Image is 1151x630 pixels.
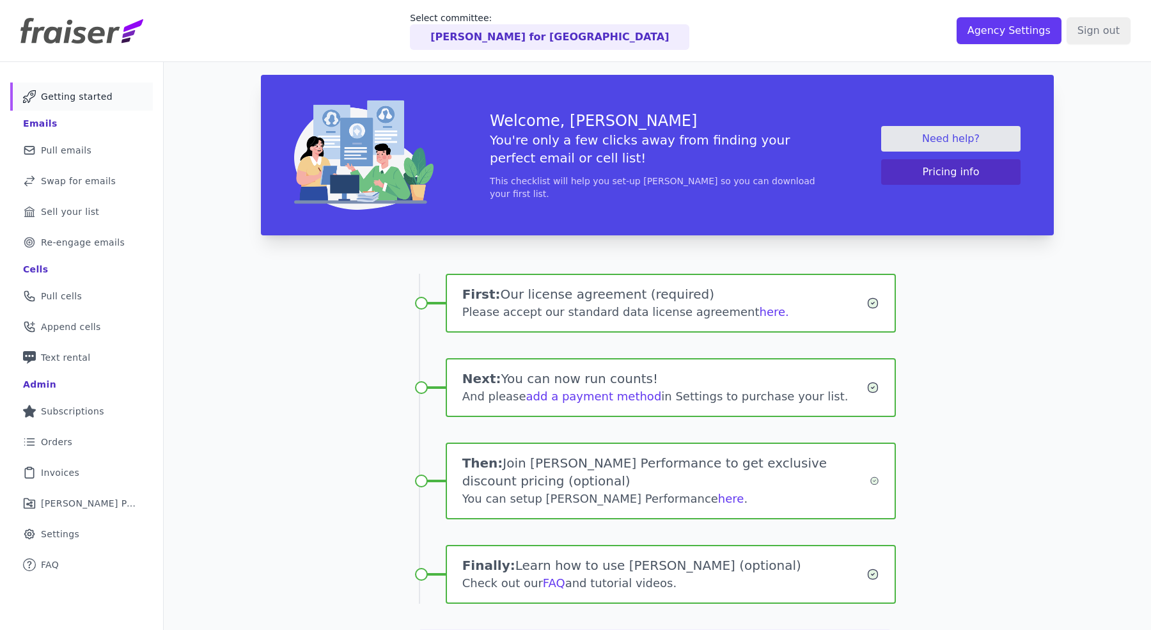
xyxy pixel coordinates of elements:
div: Emails [23,117,58,130]
a: Invoices [10,459,153,487]
a: FAQ [543,576,565,590]
span: First: [462,287,501,302]
a: Pull emails [10,136,153,164]
a: Sell your list [10,198,153,226]
p: This checklist will help you set-up [PERSON_NAME] so you can download your first list. [490,175,825,200]
a: Orders [10,428,153,456]
img: Fraiser Logo [20,18,143,43]
div: And please in Settings to purchase your list. [462,388,867,406]
a: Swap for emails [10,167,153,195]
span: [PERSON_NAME] Performance [41,497,137,510]
a: Subscriptions [10,397,153,425]
span: Settings [41,528,79,540]
a: Re-engage emails [10,228,153,256]
div: Admin [23,378,56,391]
h3: Welcome, [PERSON_NAME] [490,111,825,131]
h1: Learn how to use [PERSON_NAME] (optional) [462,556,867,574]
p: [PERSON_NAME] for [GEOGRAPHIC_DATA] [430,29,669,45]
a: Settings [10,520,153,548]
span: Subscriptions [41,405,104,418]
p: Select committee: [410,12,689,24]
span: FAQ [41,558,59,571]
div: Cells [23,263,48,276]
span: Then: [462,455,503,471]
button: Pricing info [881,159,1021,185]
h1: Join [PERSON_NAME] Performance to get exclusive discount pricing (optional) [462,454,870,490]
a: add a payment method [526,390,662,403]
input: Sign out [1067,17,1131,44]
a: Getting started [10,83,153,111]
a: [PERSON_NAME] Performance [10,489,153,517]
span: Swap for emails [41,175,116,187]
div: You can setup [PERSON_NAME] Performance . [462,490,870,508]
span: Getting started [41,90,113,103]
span: Pull cells [41,290,82,303]
a: here [718,492,744,505]
span: Sell your list [41,205,99,218]
a: Need help? [881,126,1021,152]
span: Finally: [462,558,515,573]
span: Next: [462,371,501,386]
span: Pull emails [41,144,91,157]
a: Append cells [10,313,153,341]
span: Text rental [41,351,91,364]
input: Agency Settings [957,17,1061,44]
span: Re-engage emails [41,236,125,249]
h5: You're only a few clicks away from finding your perfect email or cell list! [490,131,825,167]
div: Please accept our standard data license agreement [462,303,867,321]
span: Orders [41,436,72,448]
h1: Our license agreement (required) [462,285,867,303]
a: FAQ [10,551,153,579]
a: Select committee: [PERSON_NAME] for [GEOGRAPHIC_DATA] [410,12,689,50]
span: Append cells [41,320,101,333]
img: img [294,100,434,210]
h1: You can now run counts! [462,370,867,388]
div: Check out our and tutorial videos. [462,574,867,592]
a: Text rental [10,343,153,372]
a: Pull cells [10,282,153,310]
span: Invoices [41,466,79,479]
